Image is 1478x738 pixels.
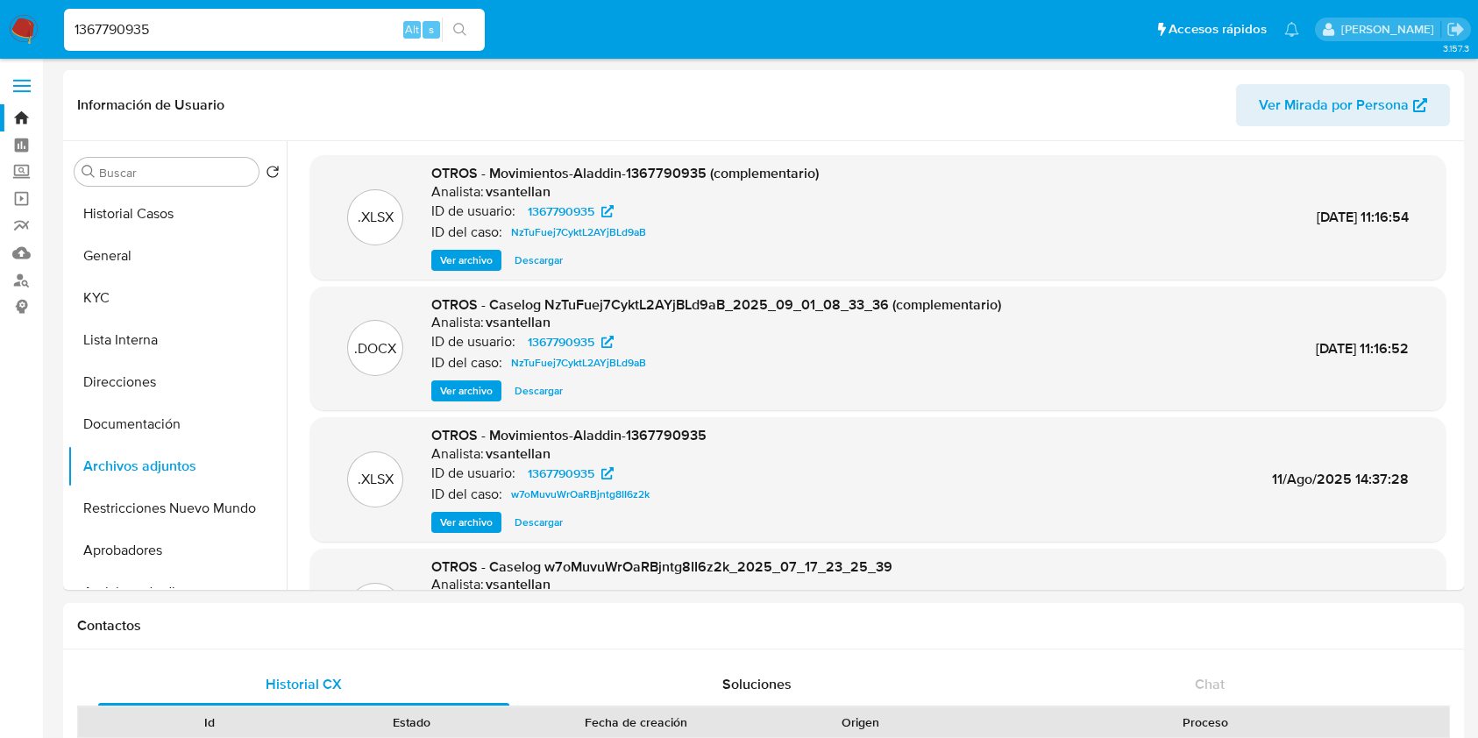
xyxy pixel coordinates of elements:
button: Descargar [506,380,572,401]
span: Ver archivo [440,252,493,269]
span: Historial CX [266,674,342,694]
button: Lista Interna [68,319,287,361]
span: OTROS - Movimientos-Aladdin-1367790935 (complementario) [431,163,819,183]
div: Id [121,713,299,731]
span: 1367790935 [528,463,594,484]
span: s [429,21,434,38]
span: Soluciones [722,674,792,694]
button: Ver archivo [431,380,501,401]
button: Ver archivo [431,250,501,271]
a: Salir [1446,20,1465,39]
button: search-icon [442,18,478,42]
button: KYC [68,277,287,319]
span: 11/Ago/2025 14:37:28 [1272,469,1409,489]
button: Buscar [82,165,96,179]
button: Documentación [68,403,287,445]
div: Estado [323,713,501,731]
a: 1367790935 [517,331,624,352]
input: Buscar [99,165,252,181]
button: Ver archivo [431,512,501,533]
button: Ver Mirada por Persona [1236,84,1450,126]
p: ID de usuario: [431,333,515,351]
p: ID de usuario: [431,465,515,482]
p: valentina.santellan@mercadolibre.com [1341,21,1440,38]
p: Analista: [431,445,484,463]
span: Ver archivo [440,382,493,400]
p: Analista: [431,314,484,331]
button: Archivos adjuntos [68,445,287,487]
span: [DATE] 11:16:52 [1316,338,1409,358]
button: Descargar [506,250,572,271]
h6: vsantellan [486,314,551,331]
span: Accesos rápidos [1169,20,1267,39]
a: NzTuFuej7CyktL2AYjBLd9aB [504,222,653,243]
span: Chat [1195,674,1225,694]
button: Anticipos de dinero [68,571,287,614]
span: Ver Mirada por Persona [1259,84,1409,126]
p: Analista: [431,576,484,593]
div: Origen [771,713,949,731]
p: .XLSX [358,208,394,227]
span: NzTuFuej7CyktL2AYjBLd9aB [511,352,646,373]
button: General [68,235,287,277]
a: Notificaciones [1284,22,1299,37]
span: OTROS - Caselog w7oMuvuWrOaRBjntg8II6z2k_2025_07_17_23_25_39 [431,557,892,577]
span: OTROS - Caselog NzTuFuej7CyktL2AYjBLd9aB_2025_09_01_08_33_36 (complementario) [431,294,1001,315]
button: Direcciones [68,361,287,403]
span: 1367790935 [528,201,594,222]
p: Analista: [431,183,484,201]
h1: Información de Usuario [77,96,224,114]
p: .XLSX [358,470,394,489]
h6: vsantellan [486,445,551,463]
p: ID del caso: [431,224,502,241]
a: 1367790935 [517,201,624,222]
div: Proceso [974,713,1437,731]
span: Descargar [515,514,563,531]
p: ID de usuario: [431,202,515,220]
button: Historial Casos [68,193,287,235]
span: Ver archivo [440,514,493,531]
input: Buscar usuario o caso... [64,18,485,41]
span: NzTuFuej7CyktL2AYjBLd9aB [511,222,646,243]
a: 1367790935 [517,463,624,484]
button: Volver al orden por defecto [266,165,280,184]
h6: vsantellan [486,183,551,201]
h6: vsantellan [486,576,551,593]
span: Descargar [515,382,563,400]
span: 1367790935 [528,331,594,352]
span: Alt [405,21,419,38]
a: w7oMuvuWrOaRBjntg8II6z2k [504,484,657,505]
a: NzTuFuej7CyktL2AYjBLd9aB [504,352,653,373]
span: w7oMuvuWrOaRBjntg8II6z2k [511,484,650,505]
p: .DOCX [354,339,396,358]
button: Descargar [506,512,572,533]
button: Restricciones Nuevo Mundo [68,487,287,529]
div: Fecha de creación [525,713,747,731]
p: ID del caso: [431,486,502,503]
p: ID del caso: [431,354,502,372]
span: [DATE] 11:16:54 [1317,207,1409,227]
span: Descargar [515,252,563,269]
button: Aprobadores [68,529,287,571]
h1: Contactos [77,617,1450,635]
span: OTROS - Movimientos-Aladdin-1367790935 [431,425,707,445]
